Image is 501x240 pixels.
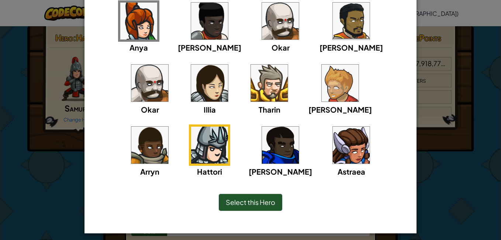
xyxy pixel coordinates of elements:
[197,167,222,176] span: Hattori
[333,127,370,164] img: portrait.png
[272,43,290,52] span: Okar
[249,167,312,176] span: [PERSON_NAME]
[226,198,275,206] span: Select this Hero
[338,167,365,176] span: Astraea
[191,65,228,102] img: portrait.png
[178,43,241,52] span: [PERSON_NAME]
[251,65,288,102] img: portrait.png
[129,43,148,52] span: Anya
[140,167,159,176] span: Arryn
[262,127,299,164] img: portrait.png
[131,65,168,102] img: portrait.png
[319,43,383,52] span: [PERSON_NAME]
[120,3,157,40] img: portrait.png
[141,105,159,114] span: Okar
[204,105,216,114] span: Illia
[262,3,299,40] img: portrait.png
[131,127,168,164] img: portrait.png
[322,65,359,102] img: portrait.png
[259,105,280,114] span: Tharin
[191,127,228,164] img: portrait.png
[333,3,370,40] img: portrait.png
[308,105,372,114] span: [PERSON_NAME]
[191,3,228,40] img: portrait.png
